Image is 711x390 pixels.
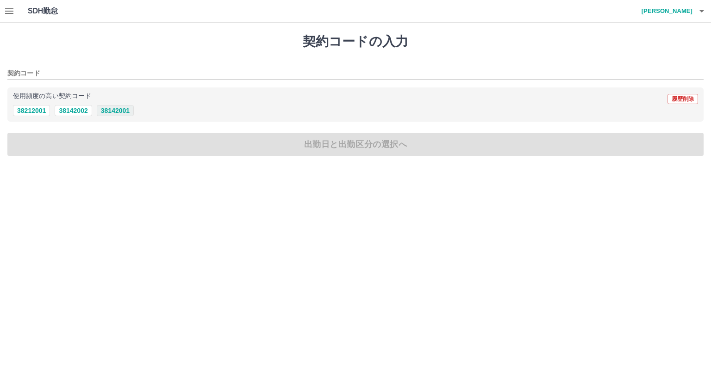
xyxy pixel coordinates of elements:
[13,93,91,99] p: 使用頻度の高い契約コード
[55,105,92,116] button: 38142002
[97,105,134,116] button: 38142001
[13,105,50,116] button: 38212001
[667,94,698,104] button: 履歴削除
[7,34,704,50] h1: 契約コードの入力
